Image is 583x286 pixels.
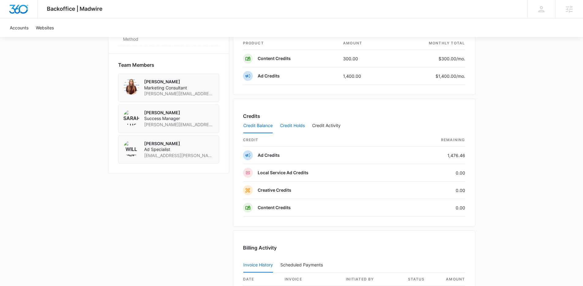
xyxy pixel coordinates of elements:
th: amount [440,273,465,286]
td: 0.00 [400,164,465,182]
a: Websites [32,18,58,37]
th: amount [338,37,391,50]
span: Ad Specialist [144,146,214,152]
td: 1,400.00 [338,67,391,85]
th: status [403,273,440,286]
p: Content Credits [258,55,291,62]
span: [EMAIL_ADDRESS][PERSON_NAME][DOMAIN_NAME] [144,152,214,159]
td: 300.00 [338,50,391,67]
th: monthly total [391,37,465,50]
p: $300.00 [436,55,465,62]
p: [PERSON_NAME] [144,79,214,85]
p: Creative Credits [258,187,291,193]
th: date [243,273,280,286]
p: Ad Credits [258,152,280,158]
span: Team Members [118,61,154,69]
button: Credit Balance [243,119,273,133]
span: Marketing Consultant [144,85,214,91]
p: Local Service Ad Credits [258,170,308,176]
p: [PERSON_NAME] [144,110,214,116]
p: $1,400.00 [435,73,465,79]
h3: Billing Activity [243,244,465,251]
th: product [243,37,338,50]
span: Success Manager [144,115,214,122]
h3: Credits [243,112,260,120]
span: [PERSON_NAME][EMAIL_ADDRESS][PERSON_NAME][DOMAIN_NAME] [144,91,214,97]
th: Initiated By [341,273,403,286]
span: [PERSON_NAME][EMAIL_ADDRESS][PERSON_NAME][DOMAIN_NAME] [144,122,214,128]
span: Backoffice | Madwire [47,6,103,12]
img: Will Fritz [123,141,139,156]
p: Content Credits [258,205,291,211]
div: Scheduled Payments [280,263,325,267]
span: /mo. [456,73,465,79]
button: Credit Activity [312,119,341,133]
a: Accounts [6,18,32,37]
button: Credit Holds [280,119,305,133]
p: Ad Credits [258,73,280,79]
p: [PERSON_NAME] [144,141,214,147]
th: Remaining [400,134,465,147]
span: /mo. [456,56,465,61]
th: invoice [280,273,341,286]
td: 0.00 [400,182,465,199]
button: Invoice History [243,258,273,273]
img: Sarah Gluchacki [123,110,139,126]
td: 0.00 [400,199,465,216]
th: credit [243,134,400,147]
img: emilee egan [123,79,139,95]
td: 1,476.46 [400,147,465,164]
